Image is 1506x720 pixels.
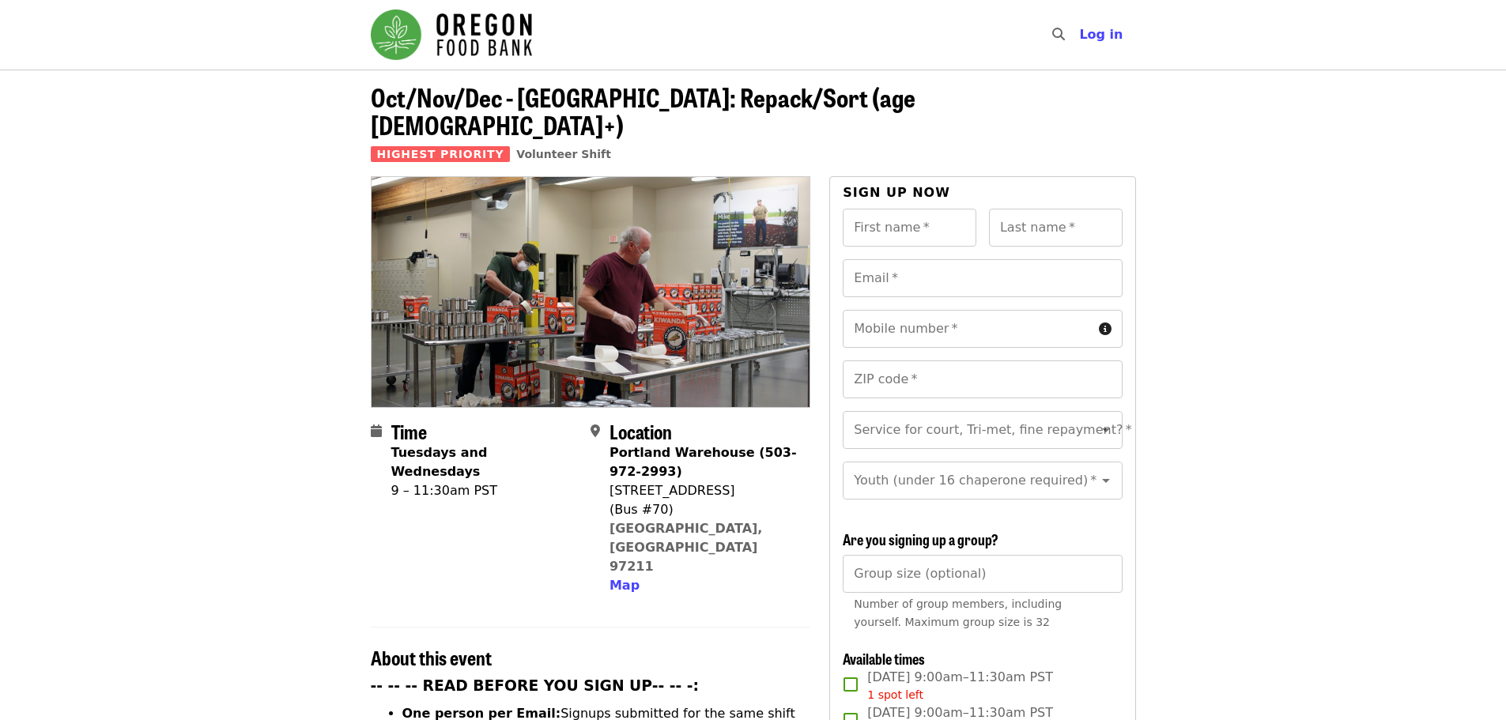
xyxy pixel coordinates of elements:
[610,481,798,500] div: [STREET_ADDRESS]
[371,643,492,671] span: About this event
[391,445,488,479] strong: Tuesdays and Wednesdays
[867,688,923,701] span: 1 spot left
[610,417,672,445] span: Location
[371,424,382,439] i: calendar icon
[1079,27,1123,42] span: Log in
[610,445,797,479] strong: Portland Warehouse (503-972-2993)
[1095,419,1117,441] button: Open
[843,310,1092,348] input: Mobile number
[610,576,640,595] button: Map
[854,597,1062,628] span: Number of group members, including yourself. Maximum group size is 32
[989,209,1123,247] input: Last name
[843,185,950,200] span: Sign up now
[610,500,798,519] div: (Bus #70)
[843,360,1122,398] input: ZIP code
[610,521,763,574] a: [GEOGRAPHIC_DATA], [GEOGRAPHIC_DATA] 97211
[610,578,640,593] span: Map
[516,148,611,160] a: Volunteer Shift
[371,146,511,162] span: Highest Priority
[371,78,915,143] span: Oct/Nov/Dec - [GEOGRAPHIC_DATA]: Repack/Sort (age [DEMOGRAPHIC_DATA]+)
[843,209,976,247] input: First name
[1052,27,1065,42] i: search icon
[391,417,427,445] span: Time
[1095,469,1117,492] button: Open
[1099,322,1112,337] i: circle-info icon
[1066,19,1135,51] button: Log in
[843,555,1122,593] input: [object Object]
[1074,16,1087,54] input: Search
[371,9,532,60] img: Oregon Food Bank - Home
[843,529,998,549] span: Are you signing up a group?
[843,259,1122,297] input: Email
[867,668,1053,703] span: [DATE] 9:00am–11:30am PST
[591,424,600,439] i: map-marker-alt icon
[371,677,700,694] strong: -- -- -- READ BEFORE YOU SIGN UP-- -- -:
[843,648,925,669] span: Available times
[372,177,810,406] img: Oct/Nov/Dec - Portland: Repack/Sort (age 16+) organized by Oregon Food Bank
[391,481,578,500] div: 9 – 11:30am PST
